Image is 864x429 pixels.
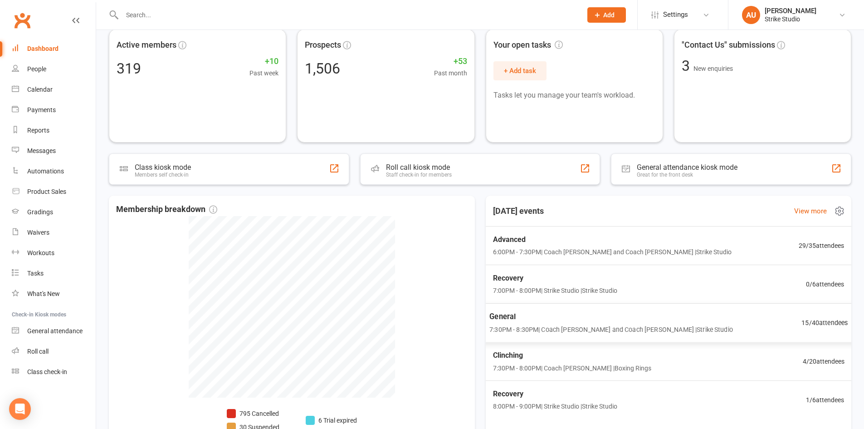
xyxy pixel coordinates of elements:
span: 1 / 6 attendees [806,395,844,405]
div: 1,506 [305,61,340,76]
input: Search... [119,9,576,21]
a: Workouts [12,243,96,263]
div: Class check-in [27,368,67,375]
div: Reports [27,127,49,134]
span: Prospects [305,39,341,52]
div: Members self check-in [135,172,191,178]
p: Tasks let you manage your team's workload. [493,89,655,101]
a: Gradings [12,202,96,222]
span: Past week [249,68,278,78]
div: Roll call [27,348,49,355]
div: Dashboard [27,45,59,52]
div: 319 [117,61,141,76]
span: New enquiries [693,65,733,72]
span: Settings [663,5,688,25]
a: Dashboard [12,39,96,59]
span: Advanced [493,234,732,246]
span: Recovery [493,388,617,400]
a: Tasks [12,263,96,284]
div: Calendar [27,86,53,93]
a: Calendar [12,79,96,100]
div: Class kiosk mode [135,163,191,172]
span: Your open tasks [493,39,563,52]
div: Open Intercom Messenger [9,398,31,420]
span: 6:00PM - 7:30PM | Coach [PERSON_NAME] and Coach [PERSON_NAME] | Strike Studio [493,247,732,257]
div: Roll call kiosk mode [386,163,452,172]
span: +53 [434,55,467,68]
li: 6 Trial expired [306,415,357,425]
span: 7:30PM - 8:30PM | Coach [PERSON_NAME] and Coach [PERSON_NAME] | Strike Studio [489,324,733,335]
span: Active members [117,39,176,52]
span: 8:00PM - 9:00PM | Strike Studio | Strike Studio [493,401,617,411]
span: 7:30PM - 8:00PM | Coach [PERSON_NAME] | Boxing Rings [493,363,651,373]
div: Payments [27,106,56,113]
a: Automations [12,161,96,182]
div: AU [742,6,760,24]
span: Membership breakdown [116,203,217,216]
a: Payments [12,100,96,120]
a: What's New [12,284,96,304]
a: Waivers [12,222,96,243]
a: General attendance kiosk mode [12,321,96,341]
span: 29 / 35 attendees [799,241,844,251]
div: People [27,65,46,73]
div: Strike Studio [765,15,816,23]
span: 4 / 20 attendees [802,356,844,366]
button: Add [587,7,626,23]
div: General attendance kiosk mode [637,163,737,172]
div: Product Sales [27,188,66,195]
a: Reports [12,120,96,141]
a: Clubworx [11,9,34,32]
div: Automations [27,168,64,175]
button: + Add task [493,61,547,80]
div: Gradings [27,208,53,216]
div: [PERSON_NAME] [765,7,816,15]
div: Messages [27,147,56,154]
span: "Contact Us" submissions [682,39,775,52]
a: Roll call [12,341,96,362]
div: Workouts [27,249,54,256]
span: Clinching [493,350,651,361]
div: What's New [27,290,60,297]
li: 795 Cancelled [227,409,291,419]
a: Class kiosk mode [12,362,96,382]
span: Past month [434,68,467,78]
a: Messages [12,141,96,161]
div: Great for the front desk [637,172,737,178]
span: 0 / 6 attendees [806,279,844,289]
div: Staff check-in for members [386,172,452,178]
span: 7:00PM - 8:00PM | Strike Studio | Strike Studio [493,286,617,296]
span: General [489,311,733,322]
div: Waivers [27,229,49,236]
a: Product Sales [12,182,96,202]
h3: [DATE] events [486,203,551,219]
div: General attendance [27,327,83,335]
span: Recovery [493,272,617,284]
span: Add [603,11,615,19]
a: View more [794,206,827,217]
div: Tasks [27,270,44,277]
span: 15 / 40 attendees [801,317,848,328]
span: +10 [249,55,278,68]
a: People [12,59,96,79]
span: 3 [682,57,693,74]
